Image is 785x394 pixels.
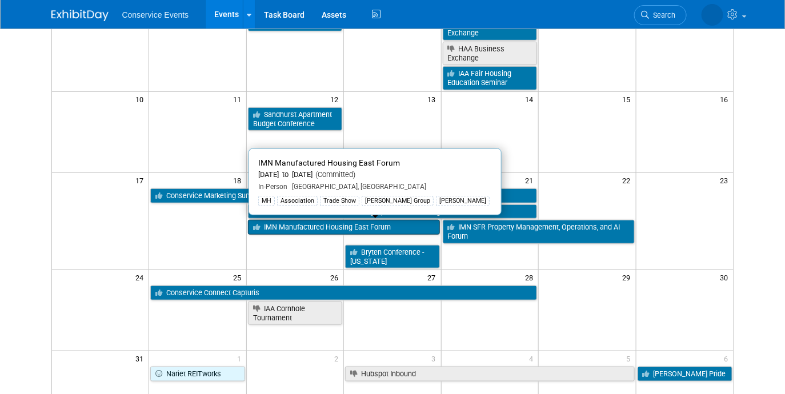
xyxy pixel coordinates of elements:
[719,92,734,106] span: 16
[436,196,490,206] div: [PERSON_NAME]
[248,301,342,325] a: IAA Cornhole Tournament
[443,220,635,243] a: IMN SFR Property Management, Operations, and AI Forum
[122,10,189,19] span: Conservice Events
[248,220,440,235] a: IMN Manufactured Housing East Forum
[622,270,636,284] span: 29
[150,188,537,203] a: Conservice Marketing Summit
[320,196,359,206] div: Trade Show
[626,351,636,365] span: 5
[134,92,149,106] span: 10
[150,286,537,300] a: Conservice Connect Capturis
[524,92,538,106] span: 14
[524,270,538,284] span: 28
[232,173,246,187] span: 18
[345,367,634,381] a: Hubspot Inbound
[287,183,426,191] span: [GEOGRAPHIC_DATA], [GEOGRAPHIC_DATA]
[134,351,149,365] span: 31
[427,270,441,284] span: 27
[248,204,537,219] a: Interface MF & Affordable Housing Operations Exchange
[638,367,732,381] a: [PERSON_NAME] Pride
[622,92,636,106] span: 15
[524,173,538,187] span: 21
[702,4,723,26] img: Amiee Griffey
[650,11,676,19] span: Search
[232,270,246,284] span: 25
[150,367,245,381] a: Nariet REITworks
[333,351,343,365] span: 2
[236,351,246,365] span: 1
[313,170,355,179] span: (Committed)
[719,270,734,284] span: 30
[329,270,343,284] span: 26
[51,10,109,21] img: ExhibitDay
[719,173,734,187] span: 23
[258,183,287,191] span: In-Person
[258,158,400,167] span: IMN Manufactured Housing East Forum
[723,351,734,365] span: 6
[134,173,149,187] span: 17
[443,42,537,65] a: HAA Business Exchange
[622,173,636,187] span: 22
[258,196,275,206] div: MH
[345,245,439,268] a: Bryten Conference - [US_STATE]
[634,5,687,25] a: Search
[232,92,246,106] span: 11
[329,92,343,106] span: 12
[277,196,318,206] div: Association
[258,170,492,180] div: [DATE] to [DATE]
[134,270,149,284] span: 24
[248,107,342,131] a: Sandhurst Apartment Budget Conference
[443,66,537,90] a: IAA Fair Housing Education Seminar
[427,92,441,106] span: 13
[431,351,441,365] span: 3
[528,351,538,365] span: 4
[362,196,434,206] div: [PERSON_NAME] Group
